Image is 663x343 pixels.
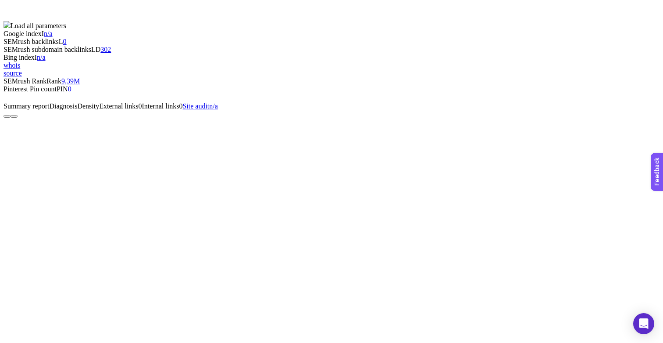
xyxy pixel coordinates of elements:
[4,115,11,118] button: Close panel
[182,102,209,110] span: Site audit
[59,38,63,45] span: L
[46,77,61,85] span: Rank
[139,102,142,110] span: 0
[91,46,100,53] span: LD
[142,102,179,110] span: Internal links
[44,30,53,37] a: n/a
[68,85,71,93] a: 0
[4,54,35,61] span: Bing index
[4,21,11,28] img: seoquake-icon.svg
[633,313,654,334] div: Open Intercom Messenger
[4,69,22,77] a: source
[100,46,111,53] a: 302
[63,38,67,45] a: 0
[4,61,20,69] a: whois
[77,102,99,110] span: Density
[61,77,80,85] a: 9,39M
[11,115,18,118] button: Configure panel
[5,3,33,10] span: Feedback
[49,102,77,110] span: Diagnosis
[4,46,91,53] span: SEMrush subdomain backlinks
[99,102,138,110] span: External links
[35,54,37,61] span: I
[4,77,46,85] span: SEMrush Rank
[42,30,44,37] span: I
[4,102,49,110] span: Summary report
[37,54,46,61] a: n/a
[182,102,217,110] a: Site auditn/a
[4,38,59,45] span: SEMrush backlinks
[57,85,68,93] span: PIN
[4,30,42,37] span: Google index
[179,102,182,110] span: 0
[4,85,57,93] span: Pinterest Pin count
[11,22,66,29] span: Load all parameters
[209,102,218,110] span: n/a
